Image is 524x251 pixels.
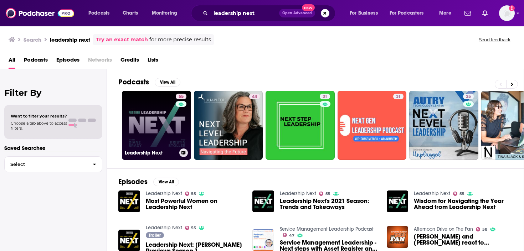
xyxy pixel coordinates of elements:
[24,36,41,43] h3: Search
[5,162,87,167] span: Select
[185,226,196,230] a: 55
[152,8,177,18] span: Monitoring
[83,7,119,19] button: open menu
[280,226,374,232] a: Service Management Leadership Podcast
[252,93,257,100] span: 44
[466,93,471,100] span: 25
[176,94,186,99] a: 55
[499,5,515,21] span: Logged in as inkhouseNYC
[118,177,179,186] a: EpisodesView All
[252,229,274,251] img: Service Management Leadership - Next steps with Asset Register and CMDB
[414,198,512,210] a: Wisdom for Navigating the Year Ahead from Leadership Next
[350,8,378,18] span: For Business
[459,192,464,195] span: 55
[463,94,474,99] a: 25
[149,36,211,44] span: for more precise results
[118,177,148,186] h2: Episodes
[252,190,274,212] img: Leadership Next's 2021 Season: Trends and Takeaways
[9,54,15,69] a: All
[198,5,342,21] div: Search podcasts, credits, & more...
[194,91,263,160] a: 44
[118,7,142,19] a: Charts
[153,178,179,186] button: View All
[439,8,451,18] span: More
[11,114,67,119] span: Want to filter your results?
[4,156,102,172] button: Select
[453,192,464,196] a: 55
[122,91,191,160] a: 55Leadership Next
[414,234,512,246] a: Chico and Dustin react to Baker Mayfield's comments on leadership, next opportunity
[434,7,460,19] button: open menu
[320,94,330,99] a: 31
[462,7,474,19] a: Show notifications dropdown
[191,226,196,230] span: 55
[414,226,473,232] a: Afternoon Drive on The Fan
[146,190,182,197] a: Leadership Next
[11,121,67,131] span: Choose a tab above to access filters.
[390,8,424,18] span: For Podcasters
[302,4,315,11] span: New
[499,5,515,21] button: Show profile menu
[4,145,102,151] p: Saved Searches
[509,5,515,11] svg: Add a profile image
[149,233,161,237] span: Trailer
[56,54,79,69] a: Episodes
[479,7,490,19] a: Show notifications dropdown
[499,5,515,21] img: User Profile
[476,227,487,231] a: 58
[482,228,487,231] span: 58
[266,91,335,160] a: 31
[282,11,312,15] span: Open Advanced
[88,8,109,18] span: Podcasts
[283,233,294,237] a: 47
[185,192,196,196] a: 55
[319,192,330,196] a: 55
[6,6,74,20] img: Podchaser - Follow, Share and Rate Podcasts
[414,190,450,197] a: Leadership Next
[120,54,139,69] a: Credits
[289,234,294,237] span: 47
[387,226,409,248] img: Chico and Dustin react to Baker Mayfield's comments on leadership, next opportunity
[191,192,196,195] span: 55
[279,9,315,17] button: Open AdvancedNew
[146,198,244,210] a: Most Powerful Women on Leadership Next
[146,225,182,231] a: Leadership Next
[155,78,180,87] button: View All
[280,190,316,197] a: Leadership Next
[148,54,158,69] a: Lists
[414,234,512,246] span: [PERSON_NAME] and [PERSON_NAME] react to [PERSON_NAME] [PERSON_NAME] comments on leadership, next...
[393,94,404,99] a: 31
[338,91,407,160] a: 31
[477,37,513,43] button: Send feedback
[385,7,434,19] button: open menu
[409,91,478,160] a: 25
[280,198,378,210] a: Leadership Next's 2021 Season: Trends and Takeaways
[147,7,186,19] button: open menu
[125,150,176,156] h3: Leadership Next
[24,54,48,69] a: Podcasts
[118,190,140,212] img: Most Powerful Women on Leadership Next
[211,7,279,19] input: Search podcasts, credits, & more...
[118,78,180,87] a: PodcastsView All
[345,7,387,19] button: open menu
[123,8,138,18] span: Charts
[179,93,184,100] span: 55
[50,36,90,43] h3: leadership next
[118,78,149,87] h2: Podcasts
[387,190,409,212] img: Wisdom for Navigating the Year Ahead from Leadership Next
[249,94,260,99] a: 44
[325,192,330,195] span: 55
